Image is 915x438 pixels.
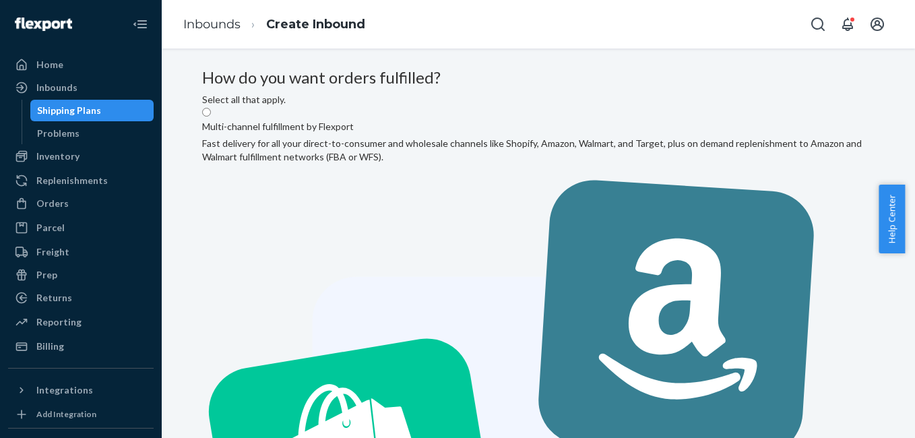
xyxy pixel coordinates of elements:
[36,340,64,353] div: Billing
[37,104,101,117] div: Shipping Plans
[8,336,154,357] a: Billing
[36,383,93,397] div: Integrations
[8,54,154,75] a: Home
[834,11,861,38] button: Open notifications
[36,58,63,71] div: Home
[8,170,154,191] a: Replenishments
[879,185,905,253] button: Help Center
[8,264,154,286] a: Prep
[202,108,211,117] input: Multi-channel fulfillment by FlexportFast delivery for all your direct-to-consumer and wholesale ...
[30,123,154,144] a: Problems
[8,287,154,309] a: Returns
[8,217,154,239] a: Parcel
[36,197,69,210] div: Orders
[36,245,69,259] div: Freight
[15,18,72,31] img: Flexport logo
[266,17,365,32] a: Create Inbound
[8,193,154,214] a: Orders
[37,127,80,140] div: Problems
[8,146,154,167] a: Inventory
[36,408,96,420] div: Add Integration
[36,221,65,234] div: Parcel
[36,81,77,94] div: Inbounds
[202,137,875,164] div: Fast delivery for all your direct-to-consumer and wholesale channels like Shopify, Amazon, Walmar...
[36,268,57,282] div: Prep
[8,241,154,263] a: Freight
[183,17,241,32] a: Inbounds
[202,69,875,86] h3: How do you want orders fulfilled?
[30,100,154,121] a: Shipping Plans
[202,93,875,106] div: Select all that apply.
[36,174,108,187] div: Replenishments
[864,11,891,38] button: Open account menu
[36,291,72,305] div: Returns
[804,11,831,38] button: Open Search Box
[8,379,154,401] button: Integrations
[8,77,154,98] a: Inbounds
[36,150,80,163] div: Inventory
[36,315,82,329] div: Reporting
[202,120,354,133] label: Multi-channel fulfillment by Flexport
[8,311,154,333] a: Reporting
[127,11,154,38] button: Close Navigation
[8,406,154,423] a: Add Integration
[172,5,376,44] ol: breadcrumbs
